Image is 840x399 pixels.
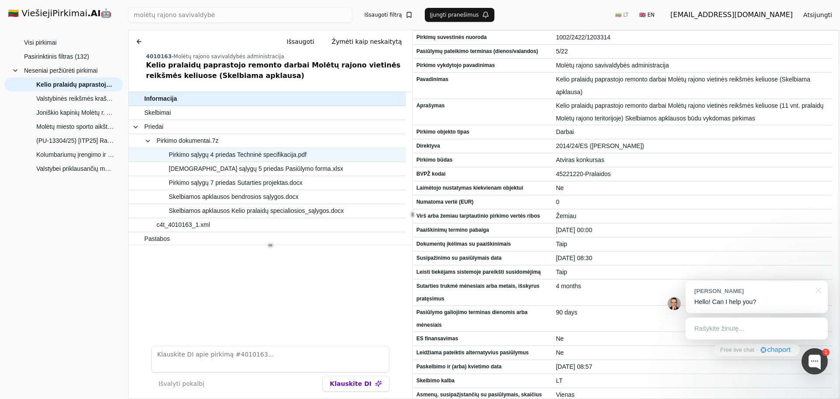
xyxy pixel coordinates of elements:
[416,252,549,265] span: Susipažinimo su pasiūlymais data
[36,120,114,133] span: Molėtų miesto sporto aikštelės atnaujinimas (Skelbiama apklausa)
[36,148,114,161] span: Kolumbariumų įrengimo ir aplinkos sutvarkymo darbai [GEOGRAPHIC_DATA] kapinių teritorijoje [GEOGR...
[144,106,171,119] span: Skelbimai
[556,306,829,319] span: 90 days
[87,8,101,18] strong: .AI
[668,297,681,310] img: Jonas
[556,59,829,72] span: Molėtų rajono savivaldybės administracija
[169,177,303,189] span: Pirkimo sąlygų 7 priedas Sutarties projektas.docx
[128,7,352,23] input: Greita paieška...
[556,140,829,152] span: 2014/24/ES ([PERSON_NAME])
[416,73,549,86] span: Pavadinimas
[24,50,89,63] span: Pasirinktinis filtras (132)
[169,148,307,161] span: Pirkimo sąlygų 4 priedas Techninė specifikacija.pdf
[157,134,219,147] span: Pirkimo dokumentai.7z
[556,266,829,279] span: Taip
[416,280,549,305] span: Sutarties trukmė mėnesiais arba metais, išskyrus pratęsimus
[280,34,321,49] button: Išsaugoti
[169,191,299,203] span: Skelbiamos apklausos bendrosios sąlygos.docx
[416,266,549,279] span: Leisti tiekėjams sistemoje pareikšti susidomėjimą
[416,126,549,138] span: Pirkimo objekto tipas
[556,252,829,265] span: [DATE] 08:30
[36,162,114,175] span: Valstybei priklausančių melioracijos statinių remontas (Skelbiama apklausa)
[325,34,409,49] button: Žymėti kaip neskaitytą
[556,168,829,180] span: 45221220-Pralaidos
[556,73,829,99] span: Kelio pralaidų paprastojo remonto darbai Molėtų rajono vietinės reikšmės keliuose (Skelbiama apkl...
[556,182,829,194] span: Ne
[416,140,549,152] span: Direktyva
[556,210,829,222] span: Žemiau
[686,318,828,339] div: Rašykite žinutę...
[169,205,344,217] span: Skelbiamos apklausos Kelio pralaidų specialiosios_sąlygos.docx
[24,36,56,49] span: Visi pirkimai
[146,53,409,60] div: -
[416,238,549,251] span: Dokumentų įkėlimas su paaiškinimais
[359,8,418,22] button: Išsaugoti filtrą
[416,346,549,359] span: Leidžiama pateiktis alternatyvius pasiūlymus
[556,196,829,208] span: 0
[416,168,549,180] span: BVPŽ kodai
[822,349,829,356] div: 1
[322,376,389,392] button: Klauskite DI
[634,8,660,22] button: 🇬🇧 EN
[416,196,549,208] span: Numatoma vertė (EUR)
[714,344,799,356] a: Free live chat·
[556,374,829,387] span: LT
[36,134,114,147] span: (PU-13304/25) [ITP25] Ratiniai traktoriai su papildoma įranga
[416,59,549,72] span: Pirkimo vykdytojo pavadinimas
[694,287,810,295] div: [PERSON_NAME]
[556,280,829,293] span: 4 months
[556,126,829,138] span: Darbai
[416,182,549,194] span: Laimėtojo nustatymas kiekvienam objektui
[756,346,758,354] div: ·
[36,78,114,91] span: Kelio pralaidų paprastojo remonto darbai Molėtų rajono vietinės reikšmės keliuose (Skelbiama apkl...
[556,360,829,373] span: [DATE] 08:57
[416,45,549,58] span: Pasiūlymų pateikimo terminas (dienos/valandos)
[416,154,549,166] span: Pirkimo būdas
[144,92,177,105] span: Informacija
[416,31,549,44] span: Pirkimų suvestinės nuoroda
[416,374,549,387] span: Skelbimo kalba
[416,224,549,237] span: Paaiškinimų termino pabaiga
[694,297,819,307] p: Hello! Can I help you?
[144,120,164,133] span: Priedai
[157,219,210,231] span: c4t_4010163_1.xml
[556,238,829,251] span: Taip
[556,31,829,44] span: 1002/2422/1203314
[556,45,829,58] span: 5/22
[670,10,793,20] div: [EMAIL_ADDRESS][DOMAIN_NAME]
[425,8,495,22] button: Įjungti pranešimus
[796,7,839,23] button: Atsijungti
[720,346,754,354] span: Free live chat
[556,332,829,345] span: Ne
[416,360,549,373] span: Paskelbimo ir (arba) kvietimo data
[416,210,549,222] span: Virš arba žemiau tarptautinio pirkimo vertės ribos
[556,346,829,359] span: Ne
[416,99,549,112] span: Aprašymas
[144,233,170,245] span: Pastabos
[169,162,343,175] span: [DEMOGRAPHIC_DATA] sąlygų 5 priedas Pasiūlymo forma.xlsx
[556,99,829,125] span: Kelio pralaidų paprastojo remonto darbai Molėtų rajono vietinės reikšmės keliuose (11 vnt. pralai...
[416,332,549,345] span: ES finansavimas
[146,53,171,60] span: 4010163
[36,92,114,105] span: Valstybinės reikšmės krašto kelio Nr. 114 [GEOGRAPHIC_DATA]–[GEOGRAPHIC_DATA]–[GEOGRAPHIC_DATA] r...
[556,154,829,166] span: Atviras konkursas
[174,53,284,60] span: Molėtų rajono savivaldybės administracija
[146,60,409,81] div: Kelio pralaidų paprastojo remonto darbai Molėtų rajono vietinės reikšmės keliuose (Skelbiama apkl...
[24,64,98,77] span: Neseniai peržiūrėti pirkimai
[36,106,114,119] span: Joniškio kapinių Molėtų r. sav., [GEOGRAPHIC_DATA] sen., [GEOGRAPHIC_DATA] k. infrastruktūros sut...
[416,306,549,332] span: Pasiūlymo galiojimo terminas dienomis arba mėnesiais
[556,224,829,237] span: [DATE] 00:00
